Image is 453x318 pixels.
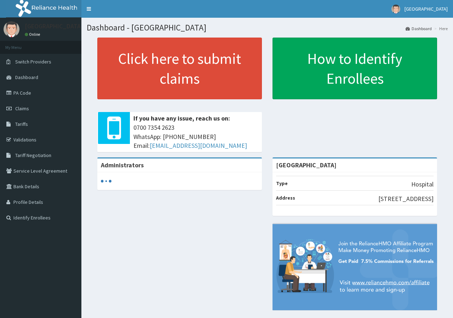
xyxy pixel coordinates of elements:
svg: audio-loading [101,176,111,186]
a: Online [25,32,42,37]
a: Click here to submit claims [97,38,262,99]
b: Administrators [101,161,144,169]
img: User Image [4,21,19,37]
p: Hospital [411,180,434,189]
img: provider-team-banner.png [273,224,437,310]
span: Tariffs [15,121,28,127]
span: Claims [15,105,29,112]
strong: [GEOGRAPHIC_DATA] [276,161,337,169]
span: Tariff Negotiation [15,152,51,158]
img: User Image [391,5,400,13]
span: Dashboard [15,74,38,80]
span: 0700 7354 2623 WhatsApp: [PHONE_NUMBER] Email: [133,123,258,150]
b: Address [276,195,295,201]
a: [EMAIL_ADDRESS][DOMAIN_NAME] [150,141,247,150]
b: If you have any issue, reach us on: [133,114,230,122]
p: [GEOGRAPHIC_DATA] [25,23,83,29]
span: [GEOGRAPHIC_DATA] [405,6,448,12]
h1: Dashboard - [GEOGRAPHIC_DATA] [87,23,448,32]
a: Dashboard [406,26,432,32]
p: [STREET_ADDRESS] [378,194,434,203]
a: How to Identify Enrollees [273,38,437,99]
b: Type [276,180,288,186]
span: Switch Providers [15,58,51,65]
li: Here [432,26,448,32]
